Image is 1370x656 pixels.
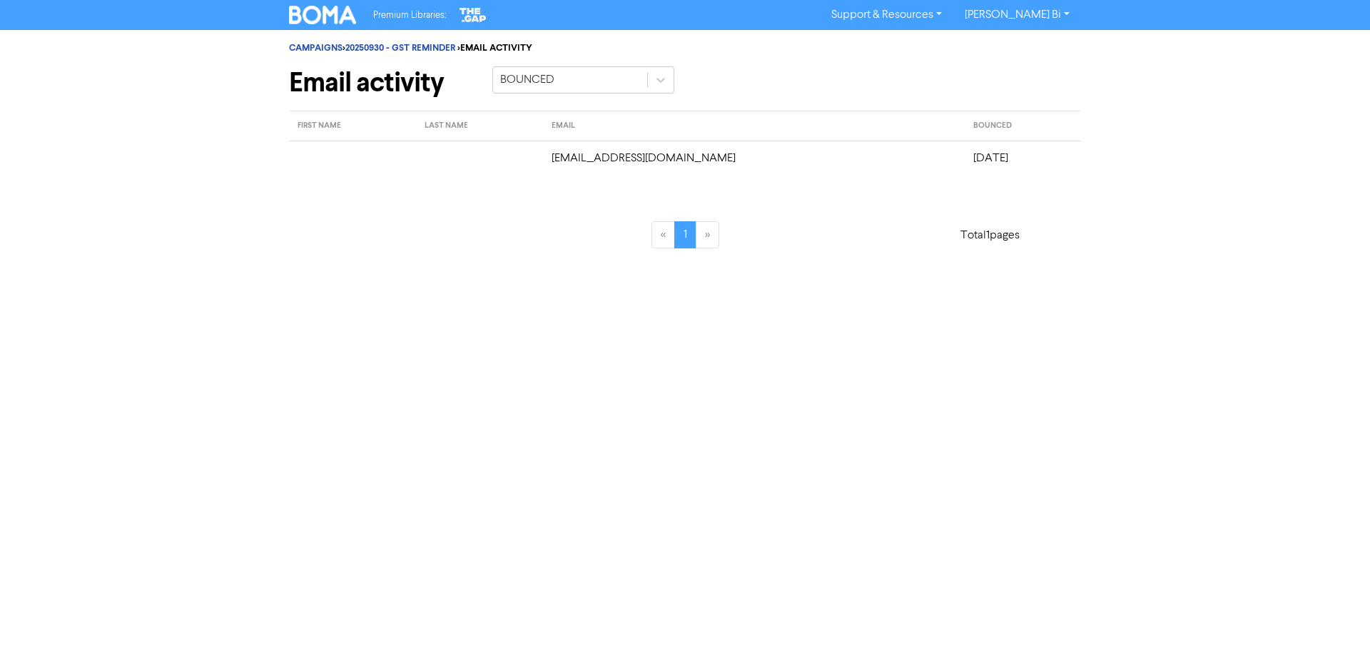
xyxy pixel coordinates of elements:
[674,221,696,248] a: Page 1 is your current page
[373,11,446,20] span: Premium Libraries:
[543,141,965,176] td: [EMAIL_ADDRESS][DOMAIN_NAME]
[457,6,489,24] img: The Gap
[960,227,1020,244] p: Total 1 pages
[953,4,1081,26] a: [PERSON_NAME] Bi
[1299,587,1370,656] iframe: Chat Widget
[345,42,455,54] a: 20250930 - GST REMINDER
[965,141,1081,176] td: [DATE]
[543,111,965,141] th: EMAIL
[289,66,471,99] h1: Email activity
[289,41,1081,55] div: > > EMAIL ACTIVITY
[289,111,416,141] th: FIRST NAME
[820,4,953,26] a: Support & Resources
[416,111,543,141] th: LAST NAME
[289,6,356,24] img: BOMA Logo
[289,42,342,54] a: CAMPAIGNS
[965,111,1081,141] th: BOUNCED
[500,71,554,89] div: BOUNCED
